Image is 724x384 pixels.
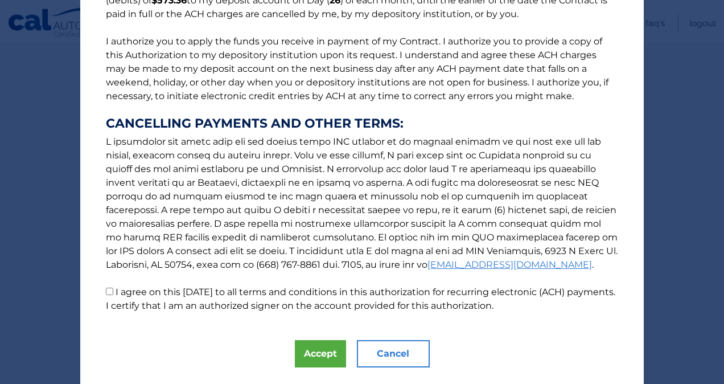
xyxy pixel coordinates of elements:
[106,287,615,311] label: I agree on this [DATE] to all terms and conditions in this authorization for recurring electronic...
[357,340,430,367] button: Cancel
[295,340,346,367] button: Accept
[427,259,592,270] a: [EMAIL_ADDRESS][DOMAIN_NAME]
[106,117,618,130] strong: CANCELLING PAYMENTS AND OTHER TERMS:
